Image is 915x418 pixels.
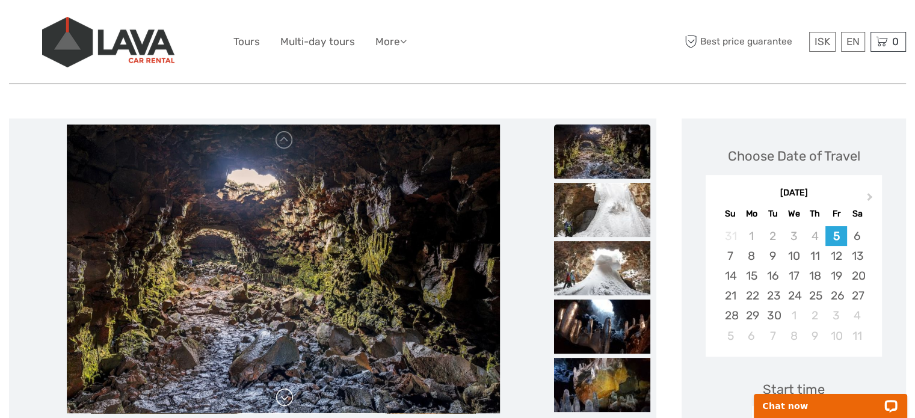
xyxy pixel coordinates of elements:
div: Choose Thursday, September 25th, 2025 [804,286,825,306]
button: Next Month [861,190,881,209]
a: More [375,33,407,51]
div: Choose Monday, September 22nd, 2025 [741,286,762,306]
div: Choose Wednesday, October 8th, 2025 [783,326,804,346]
div: Choose Wednesday, September 24th, 2025 [783,286,804,306]
a: Multi-day tours [280,33,355,51]
div: Choose Monday, September 8th, 2025 [741,246,762,266]
div: Choose Tuesday, October 7th, 2025 [762,326,783,346]
div: Choose Monday, September 29th, 2025 [741,306,762,325]
div: Choose Sunday, September 21st, 2025 [719,286,741,306]
div: Choose Monday, September 15th, 2025 [741,266,762,286]
div: Choose Tuesday, September 30th, 2025 [762,306,783,325]
div: Choose Saturday, September 13th, 2025 [847,246,868,266]
div: [DATE] [706,187,882,200]
div: Sa [847,206,868,222]
div: Choose Tuesday, September 9th, 2025 [762,246,783,266]
div: Choose Thursday, October 2nd, 2025 [804,306,825,325]
div: Choose Saturday, September 20th, 2025 [847,266,868,286]
div: Choose Friday, September 19th, 2025 [825,266,846,286]
div: Choose Sunday, September 7th, 2025 [719,246,741,266]
img: 137dde3f524c43d4b126e042d9251933_slider_thumbnail.jpg [554,300,650,354]
div: Choose Thursday, September 11th, 2025 [804,246,825,266]
div: Choose Sunday, September 28th, 2025 [719,306,741,325]
div: Choose Thursday, September 18th, 2025 [804,266,825,286]
div: Mo [741,206,762,222]
div: Choose Saturday, September 27th, 2025 [847,286,868,306]
div: Not available Sunday, August 31st, 2025 [719,226,741,246]
div: Choose Sunday, October 5th, 2025 [719,326,741,346]
div: Choose Friday, September 12th, 2025 [825,246,846,266]
div: Choose Saturday, October 4th, 2025 [847,306,868,325]
div: Choose Saturday, September 6th, 2025 [847,226,868,246]
div: Choose Tuesday, September 16th, 2025 [762,266,783,286]
img: c4959f27ceac4fe49e3d0c05ff8e7a5c_slider_thumbnail.jpg [554,183,650,237]
span: Best price guarantee [682,32,806,52]
div: Th [804,206,825,222]
div: month 2025-09 [710,226,878,346]
div: Choose Friday, September 5th, 2025 [825,226,846,246]
img: b3160bbeaadf46f287b5e25d2d2cc7f8_main_slider.jpg [67,124,500,413]
div: Fr [825,206,846,222]
span: ISK [815,35,830,48]
span: 0 [890,35,901,48]
div: Not available Thursday, September 4th, 2025 [804,226,825,246]
div: Choose Sunday, September 14th, 2025 [719,266,741,286]
img: b3160bbeaadf46f287b5e25d2d2cc7f8_slider_thumbnail.jpg [554,124,650,179]
div: Choose Friday, September 26th, 2025 [825,286,846,306]
a: Tours [233,33,260,51]
div: Choose Thursday, October 9th, 2025 [804,326,825,346]
div: Choose Wednesday, September 10th, 2025 [783,246,804,266]
div: Choose Wednesday, October 1st, 2025 [783,306,804,325]
div: Su [719,206,741,222]
div: Tu [762,206,783,222]
iframe: LiveChat chat widget [746,380,915,418]
img: 523-13fdf7b0-e410-4b32-8dc9-7907fc8d33f7_logo_big.jpg [42,17,174,67]
img: 95c9160025bd412fb09f1233b7e6b674_slider_thumbnail.jpg [554,241,650,295]
div: Choose Tuesday, September 23rd, 2025 [762,286,783,306]
div: We [783,206,804,222]
div: Not available Wednesday, September 3rd, 2025 [783,226,804,246]
div: Choose Friday, October 3rd, 2025 [825,306,846,325]
div: Choose Saturday, October 11th, 2025 [847,326,868,346]
div: EN [841,32,865,52]
div: Choose Wednesday, September 17th, 2025 [783,266,804,286]
div: Not available Monday, September 1st, 2025 [741,226,762,246]
img: 3d744690bbb54fd6890da75d6cc1ecd2_slider_thumbnail.jpg [554,358,650,412]
div: Choose Monday, October 6th, 2025 [741,326,762,346]
div: Choose Date of Travel [728,147,860,165]
div: Not available Tuesday, September 2nd, 2025 [762,226,783,246]
div: Choose Friday, October 10th, 2025 [825,326,846,346]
